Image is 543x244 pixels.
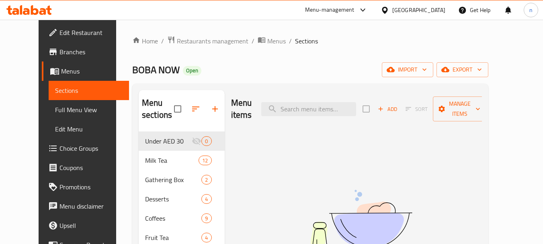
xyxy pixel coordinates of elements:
li: / [289,36,292,46]
a: Promotions [42,177,129,197]
span: Menu disclaimer [59,201,123,211]
span: Fruit Tea [145,233,201,242]
span: Promotions [59,182,123,192]
span: Select all sections [169,100,186,117]
div: Open [183,66,201,76]
span: export [443,65,482,75]
a: Edit Menu [49,119,129,139]
nav: breadcrumb [132,36,488,46]
li: / [161,36,164,46]
a: Full Menu View [49,100,129,119]
a: Menus [258,36,286,46]
span: Sections [55,86,123,95]
span: Edit Menu [55,124,123,134]
input: search [261,102,356,116]
span: Coupons [59,163,123,172]
a: Restaurants management [167,36,248,46]
button: Add section [205,99,225,119]
span: Branches [59,47,123,57]
span: Edit Restaurant [59,28,123,37]
li: / [252,36,254,46]
span: 12 [199,157,211,164]
a: Upsell [42,216,129,235]
span: Sections [295,36,318,46]
span: 4 [202,195,211,203]
div: Menu-management [305,5,354,15]
span: 0 [202,137,211,145]
div: items [199,156,211,165]
span: Milk Tea [145,156,199,165]
span: Gathering Box [145,175,201,185]
span: Restaurants management [177,36,248,46]
a: Home [132,36,158,46]
a: Edit Restaurant [42,23,129,42]
div: items [201,175,211,185]
span: 9 [202,215,211,222]
span: Menus [267,36,286,46]
a: Branches [42,42,129,62]
span: n [529,6,533,14]
span: Manage items [439,99,480,119]
h2: Menu items [231,97,252,121]
div: Under AED 300 [139,131,225,151]
div: Gathering Box2 [139,170,225,189]
a: Coupons [42,158,129,177]
span: 2 [202,176,211,184]
span: Open [183,67,201,74]
button: import [382,62,433,77]
div: items [201,213,211,223]
span: 4 [202,234,211,242]
a: Sections [49,81,129,100]
span: Coffees [145,213,201,223]
button: Manage items [433,96,487,121]
span: Add item [375,103,400,115]
span: import [388,65,427,75]
div: items [201,194,211,204]
button: export [436,62,488,77]
div: items [201,233,211,242]
span: Add [377,105,398,114]
span: Sort sections [186,99,205,119]
button: Add [375,103,400,115]
span: Select section first [400,103,433,115]
span: Upsell [59,221,123,230]
h2: Menu sections [142,97,174,121]
div: Coffees9 [139,209,225,228]
span: Desserts [145,194,201,204]
div: items [201,136,211,146]
div: Desserts4 [139,189,225,209]
span: Menus [61,66,123,76]
span: Under AED 30 [145,136,192,146]
div: Milk Tea12 [139,151,225,170]
svg: Inactive section [192,136,201,146]
span: BOBA NOW [132,61,180,79]
a: Choice Groups [42,139,129,158]
span: Full Menu View [55,105,123,115]
span: Choice Groups [59,144,123,153]
a: Menu disclaimer [42,197,129,216]
a: Menus [42,62,129,81]
div: [GEOGRAPHIC_DATA] [392,6,445,14]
